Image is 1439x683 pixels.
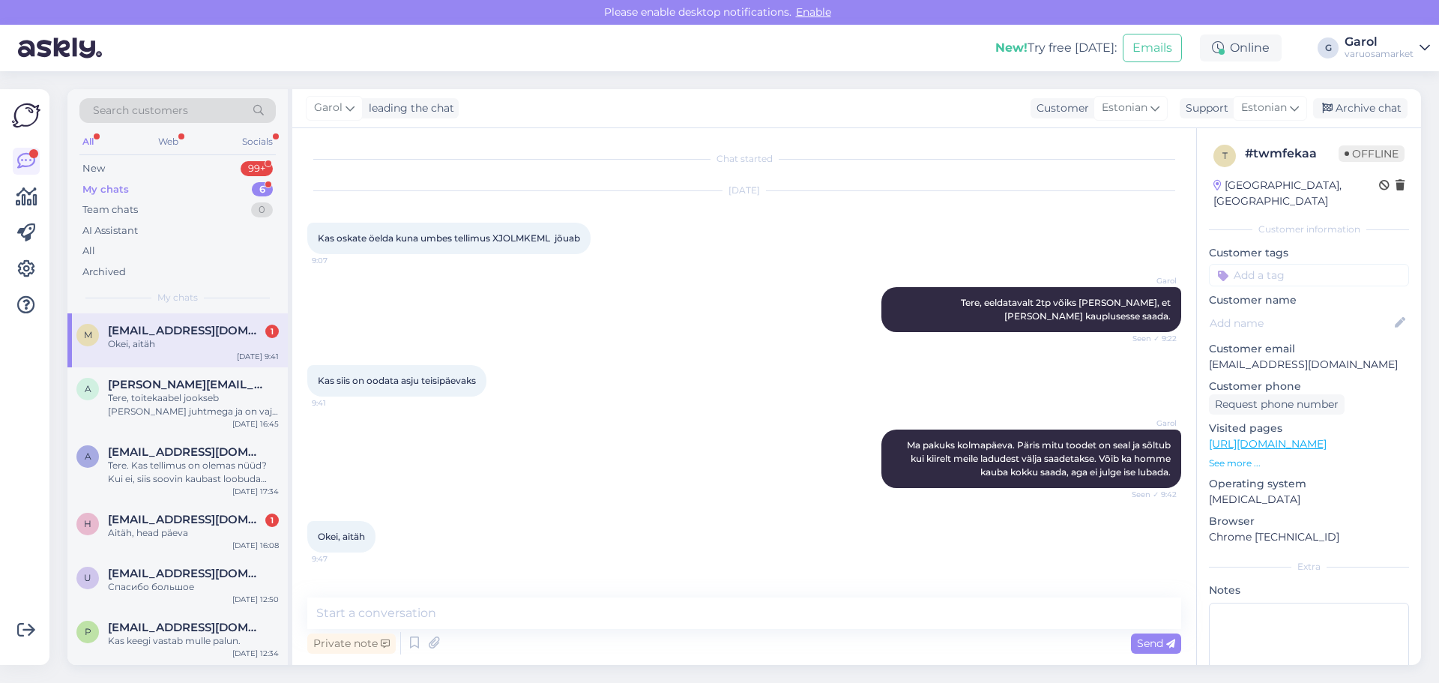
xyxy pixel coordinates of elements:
[1209,492,1409,508] p: [MEDICAL_DATA]
[93,103,188,118] span: Search customers
[84,329,92,340] span: M
[1209,379,1409,394] p: Customer phone
[312,397,368,409] span: 9:41
[1209,245,1409,261] p: Customer tags
[252,182,273,197] div: 6
[82,223,138,238] div: AI Assistant
[241,161,273,176] div: 99+
[1209,529,1409,545] p: Chrome [TECHNICAL_ID]
[232,594,279,605] div: [DATE] 12:50
[1209,457,1409,470] p: See more ...
[251,202,273,217] div: 0
[1102,100,1147,116] span: Estonian
[12,101,40,130] img: Askly Logo
[108,459,279,486] div: Tere. Kas tellimus on olemas nüüd? Kui ei, siis soovin kaubast loobuda ning raha tagasi.
[108,580,279,594] div: Спасибо большое
[265,325,279,338] div: 1
[237,351,279,362] div: [DATE] 9:41
[232,418,279,430] div: [DATE] 16:45
[791,5,836,19] span: Enable
[1209,560,1409,574] div: Extra
[265,514,279,527] div: 1
[995,40,1028,55] b: New!
[155,132,181,151] div: Web
[995,39,1117,57] div: Try free [DATE]:
[1180,100,1228,116] div: Support
[1222,150,1228,161] span: t
[1209,292,1409,308] p: Customer name
[232,648,279,659] div: [DATE] 12:34
[232,486,279,497] div: [DATE] 17:34
[1137,637,1175,650] span: Send
[1213,178,1379,209] div: [GEOGRAPHIC_DATA], [GEOGRAPHIC_DATA]
[82,244,95,259] div: All
[82,161,105,176] div: New
[232,540,279,551] div: [DATE] 16:08
[108,324,264,337] span: Matu.urb@gmail.com
[1123,34,1182,62] button: Emails
[1318,37,1339,58] div: G
[312,255,368,266] span: 9:07
[318,531,365,542] span: Okei, aitäh
[1209,357,1409,373] p: [EMAIL_ADDRESS][DOMAIN_NAME]
[1209,476,1409,492] p: Operating system
[1209,264,1409,286] input: Add a tag
[82,182,129,197] div: My chats
[307,152,1181,166] div: Chat started
[108,445,264,459] span: Antimagi12@gmail.com
[1209,583,1409,598] p: Notes
[82,265,126,280] div: Archived
[108,621,264,634] span: pparmson@gmail.com
[108,391,279,418] div: Tere, toitekaabel jookseb [PERSON_NAME] juhtmega ja on vaja ühendada ise voolupunkti mis on pinge...
[1345,36,1430,60] a: Garolvaruosamarket
[307,634,396,654] div: Private note
[318,232,580,244] span: Kas oskate öelda kuna umbes tellimus XJOLMKEML jõuab
[961,297,1173,322] span: Tere, eeldatavalt 2tp võiks [PERSON_NAME], et [PERSON_NAME] kauplusesse saada.
[363,100,454,116] div: leading the chat
[1209,514,1409,529] p: Browser
[239,132,276,151] div: Socials
[1241,100,1287,116] span: Estonian
[1245,145,1339,163] div: # twmfekaa
[1209,421,1409,436] p: Visited pages
[1209,223,1409,236] div: Customer information
[1120,418,1177,429] span: Garol
[318,375,476,386] span: Kas siis on oodata asju teisipäevaks
[907,439,1173,478] span: Ma pakuks kolmapäeva. Päris mitu toodet on seal ja sõltub kui kiirelt meile ladudest välja saadet...
[1031,100,1089,116] div: Customer
[157,291,198,304] span: My chats
[1209,394,1345,415] div: Request phone number
[82,202,138,217] div: Team chats
[85,451,91,462] span: A
[108,378,264,391] span: andres.olema@gmail.com
[314,100,343,116] span: Garol
[84,518,91,529] span: H
[1210,315,1392,331] input: Add name
[108,513,264,526] span: Hedi.paar@yahoo.com
[1209,341,1409,357] p: Customer email
[1345,48,1414,60] div: varuosamarket
[1313,98,1408,118] div: Archive chat
[1120,489,1177,500] span: Seen ✓ 9:42
[1345,36,1414,48] div: Garol
[1209,437,1327,451] a: [URL][DOMAIN_NAME]
[84,572,91,583] span: u
[85,626,91,637] span: p
[85,383,91,394] span: a
[108,567,264,580] span: uvv1167@gmail.com
[108,337,279,351] div: Okei, aitäh
[1120,275,1177,286] span: Garol
[307,184,1181,197] div: [DATE]
[79,132,97,151] div: All
[1120,333,1177,344] span: Seen ✓ 9:22
[108,526,279,540] div: Aitäh, head päeva
[1339,145,1405,162] span: Offline
[108,634,279,648] div: Kas keegi vastab mulle palun.
[312,553,368,565] span: 9:47
[1200,34,1282,61] div: Online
